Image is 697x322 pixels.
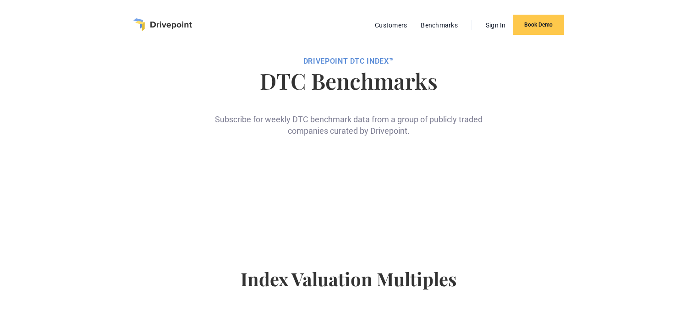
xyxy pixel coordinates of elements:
h1: DTC Benchmarks [150,70,547,92]
h4: Index Valuation Multiples [150,268,547,305]
a: home [133,18,192,31]
div: Subscribe for weekly DTC benchmark data from a group of publicly traded companies curated by Driv... [211,99,486,136]
a: Customers [370,19,412,31]
a: Sign In [481,19,510,31]
iframe: Form 0 [225,151,472,231]
a: Benchmarks [416,19,462,31]
div: DRIVEPOiNT DTC Index™ [150,57,547,66]
a: Book Demo [513,15,564,35]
